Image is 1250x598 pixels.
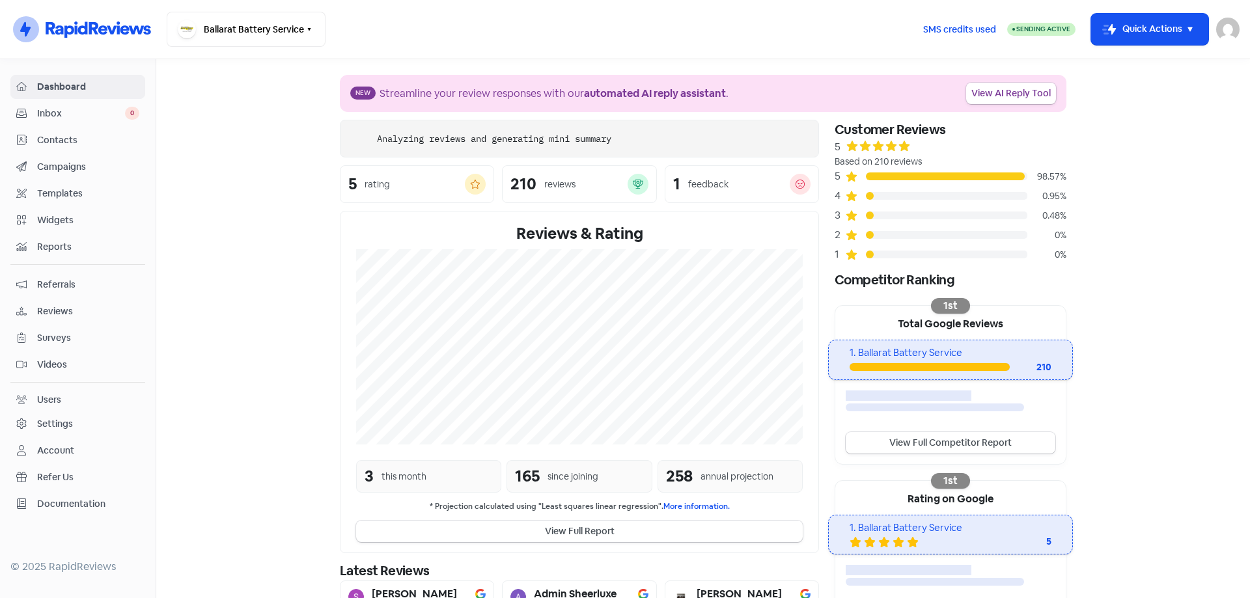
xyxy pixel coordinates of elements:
[931,298,970,314] div: 1st
[999,535,1051,549] div: 5
[502,165,656,203] a: 210reviews
[835,155,1066,169] div: Based on 210 reviews
[850,346,1051,360] div: 1. Ballarat Battery Service
[37,305,139,318] span: Reviews
[37,133,139,147] span: Contacts
[37,107,125,120] span: Inbox
[544,178,576,191] div: reviews
[666,465,693,488] div: 258
[835,306,1066,340] div: Total Google Reviews
[10,273,145,297] a: Referrals
[10,439,145,463] a: Account
[340,165,494,203] a: 5rating
[1027,248,1066,262] div: 0%
[37,358,139,372] span: Videos
[10,465,145,489] a: Refer Us
[510,176,536,192] div: 210
[10,208,145,232] a: Widgets
[37,160,139,174] span: Campaigns
[701,470,773,483] div: annual projection
[10,492,145,516] a: Documentation
[850,521,1051,536] div: 1. Ballarat Battery Service
[1091,14,1208,45] button: Quick Actions
[37,240,139,254] span: Reports
[835,227,845,243] div: 2
[37,213,139,227] span: Widgets
[966,83,1056,104] a: View AI Reply Tool
[365,178,390,191] div: rating
[382,470,426,483] div: this month
[340,561,819,580] div: Latest Reviews
[377,132,611,146] div: Analyzing reviews and generating mini summary
[1027,189,1066,203] div: 0.95%
[37,278,139,292] span: Referrals
[37,393,61,407] div: Users
[1016,25,1070,33] span: Sending Active
[348,176,357,192] div: 5
[37,470,139,484] span: Refer Us
[10,75,145,99] a: Dashboard
[835,208,845,223] div: 3
[663,501,730,511] a: More information.
[1216,18,1240,41] img: User
[37,80,139,94] span: Dashboard
[835,481,1066,515] div: Rating on Google
[835,188,845,204] div: 4
[10,128,145,152] a: Contacts
[835,169,845,184] div: 5
[37,417,73,431] div: Settings
[356,222,803,245] div: Reviews & Rating
[923,23,996,36] span: SMS credits used
[665,165,819,203] a: 1feedback
[835,120,1066,139] div: Customer Reviews
[356,521,803,542] button: View Full Report
[10,559,145,575] div: © 2025 RapidReviews
[835,270,1066,290] div: Competitor Ranking
[515,465,540,488] div: 165
[1027,228,1066,242] div: 0%
[10,412,145,436] a: Settings
[931,473,970,489] div: 1st
[1010,360,1051,374] div: 210
[1027,170,1066,183] div: 98.57%
[10,326,145,350] a: Surveys
[350,87,376,100] span: New
[10,155,145,179] a: Campaigns
[688,178,729,191] div: feedback
[10,388,145,412] a: Users
[125,107,139,120] span: 0
[912,21,1007,35] a: SMS credits used
[846,432,1055,454] a: View Full Competitor Report
[1027,209,1066,223] div: 0.48%
[10,235,145,259] a: Reports
[380,86,729,102] div: Streamline your review responses with our .
[1007,21,1076,37] a: Sending Active
[37,331,139,345] span: Surveys
[10,182,145,206] a: Templates
[548,470,598,483] div: since joining
[365,465,374,488] div: 3
[10,299,145,323] a: Reviews
[10,353,145,377] a: Videos
[10,102,145,126] a: Inbox 0
[835,247,845,262] div: 1
[356,500,803,513] small: * Projection calculated using "Least squares linear regression".
[835,139,840,155] div: 5
[673,176,680,192] div: 1
[37,187,139,200] span: Templates
[167,12,326,47] button: Ballarat Battery Service
[37,444,74,457] div: Account
[37,497,139,511] span: Documentation
[584,87,726,100] b: automated AI reply assistant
